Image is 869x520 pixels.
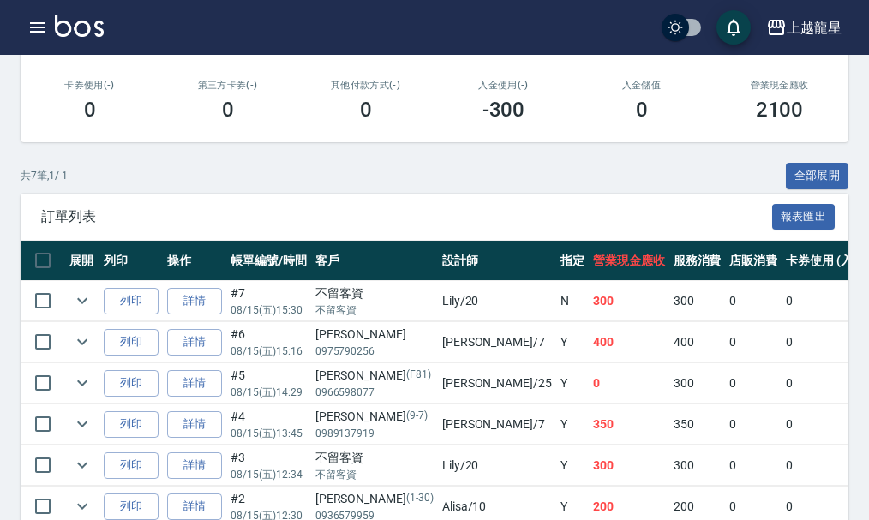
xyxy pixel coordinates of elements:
p: (F81) [406,367,431,385]
td: [PERSON_NAME] /7 [438,404,556,445]
a: 報表匯出 [772,207,836,224]
a: 詳情 [167,370,222,397]
a: 詳情 [167,329,222,356]
td: 0 [725,445,782,486]
button: 報表匯出 [772,204,836,230]
button: save [716,10,751,45]
p: 0989137919 [315,426,434,441]
td: 350 [669,404,726,445]
td: 300 [669,445,726,486]
h2: 第三方卡券(-) [179,80,276,91]
td: 300 [669,363,726,403]
div: 不留客資 [315,284,434,302]
span: 訂單列表 [41,208,772,225]
th: 客戶 [311,241,438,281]
th: 操作 [163,241,226,281]
h3: 0 [84,98,96,122]
div: 上越龍星 [787,17,842,39]
p: 共 7 筆, 1 / 1 [21,168,68,183]
h2: 入金使用(-) [455,80,552,91]
td: Y [556,404,589,445]
h2: 其他付款方式(-) [317,80,414,91]
td: 0 [725,404,782,445]
th: 服務消費 [669,241,726,281]
h3: 0 [360,98,372,122]
a: 詳情 [167,288,222,314]
td: 300 [669,281,726,321]
div: [PERSON_NAME] [315,367,434,385]
p: 不留客資 [315,467,434,482]
p: 08/15 (五) 15:30 [231,302,307,318]
p: 不留客資 [315,302,434,318]
td: N [556,281,589,321]
p: 08/15 (五) 13:45 [231,426,307,441]
div: [PERSON_NAME] [315,490,434,508]
div: [PERSON_NAME] [315,408,434,426]
button: 列印 [104,452,159,479]
button: expand row [69,329,95,355]
button: 列印 [104,370,159,397]
a: 詳情 [167,411,222,438]
button: 列印 [104,288,159,314]
div: 不留客資 [315,449,434,467]
td: Lily /20 [438,281,556,321]
button: expand row [69,288,95,314]
td: 400 [669,322,726,362]
p: (1-30) [406,490,434,508]
p: 08/15 (五) 14:29 [231,385,307,400]
td: #5 [226,363,311,403]
td: #6 [226,322,311,362]
td: [PERSON_NAME] /7 [438,322,556,362]
h3: 2100 [756,98,804,122]
img: Logo [55,15,104,37]
button: 列印 [104,493,159,520]
td: 0 [725,322,782,362]
p: 0975790256 [315,344,434,359]
h3: 0 [636,98,648,122]
td: 0 [725,281,782,321]
p: 08/15 (五) 12:34 [231,467,307,482]
th: 帳單編號/時間 [226,241,311,281]
th: 列印 [99,241,163,281]
a: 詳情 [167,452,222,479]
button: 列印 [104,329,159,356]
p: 0966598077 [315,385,434,400]
td: #7 [226,281,311,321]
th: 營業現金應收 [589,241,669,281]
h2: 入金儲值 [593,80,690,91]
th: 展開 [65,241,99,281]
td: [PERSON_NAME] /25 [438,363,556,403]
button: expand row [69,411,95,437]
div: [PERSON_NAME] [315,326,434,344]
th: 店販消費 [725,241,782,281]
td: Lily /20 [438,445,556,486]
td: 300 [589,445,669,486]
td: Y [556,322,589,362]
p: 08/15 (五) 15:16 [231,344,307,359]
button: 上越龍星 [759,10,848,45]
td: 300 [589,281,669,321]
button: 列印 [104,411,159,438]
td: #4 [226,404,311,445]
button: expand row [69,493,95,519]
td: 0 [725,363,782,403]
a: 詳情 [167,493,222,520]
button: 全部展開 [786,163,849,189]
td: 400 [589,322,669,362]
td: 0 [589,363,669,403]
button: expand row [69,452,95,478]
td: Y [556,445,589,486]
td: 350 [589,404,669,445]
td: Y [556,363,589,403]
th: 設計師 [438,241,556,281]
h2: 營業現金應收 [731,80,828,91]
td: #3 [226,445,311,486]
button: expand row [69,370,95,396]
h3: -300 [482,98,525,122]
th: 指定 [556,241,589,281]
p: (9-7) [406,408,428,426]
h2: 卡券使用(-) [41,80,138,91]
h3: 0 [222,98,234,122]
